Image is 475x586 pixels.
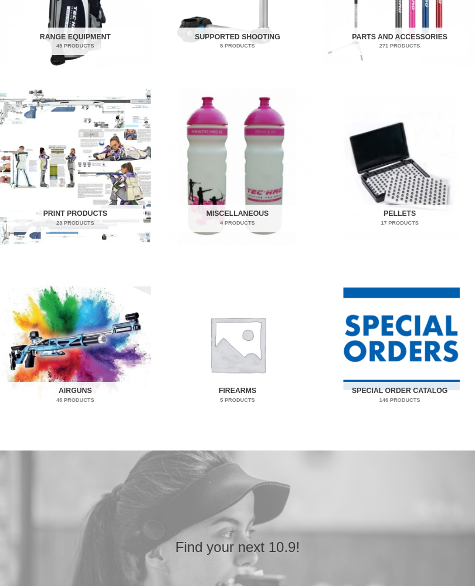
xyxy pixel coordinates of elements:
[332,219,468,228] mark: 17 Products
[37,538,438,556] h2: Find your next 10.9!
[332,205,468,232] h2: Pellets
[324,266,475,423] a: Visit product category Special Order Catalog
[162,89,313,246] img: Miscellaneous
[332,382,468,409] h2: Special Order Catalog
[332,28,468,55] h2: Parts and Accessories
[7,28,143,55] h2: Range Equipment
[169,219,306,228] mark: 4 Products
[7,382,143,409] h2: Airguns
[7,42,143,50] mark: 45 Products
[169,397,306,405] mark: 5 Products
[332,42,468,50] mark: 271 Products
[169,205,306,232] h2: Miscellaneous
[7,397,143,405] mark: 46 Products
[7,219,143,228] mark: 23 Products
[324,89,475,246] a: Visit product category Pellets
[169,382,306,409] h2: Firearms
[169,28,306,55] h2: Supported Shooting
[162,266,313,423] a: Visit product category Firearms
[169,42,306,50] mark: 5 Products
[324,266,475,423] img: Special Order Catalog
[7,205,143,232] h2: Print Products
[324,89,475,246] img: Pellets
[162,266,313,423] img: Firearms
[162,89,313,246] a: Visit product category Miscellaneous
[332,397,468,405] mark: 146 Products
